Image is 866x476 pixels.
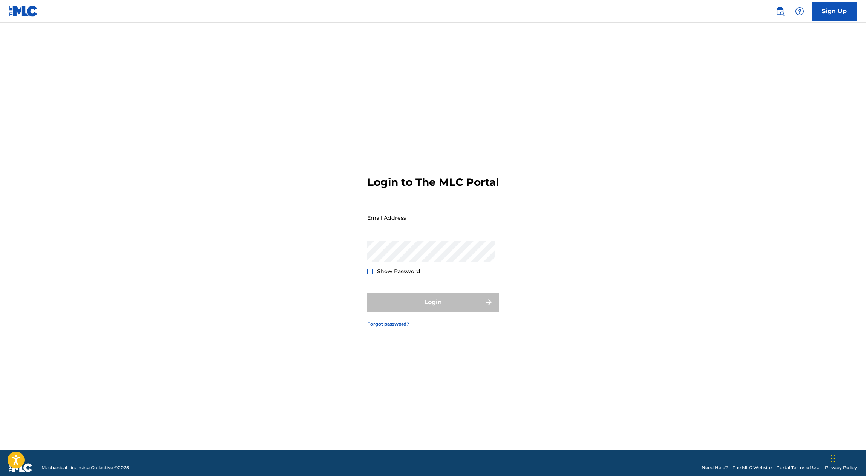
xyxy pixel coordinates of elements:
[831,447,835,470] div: Arrastrar
[367,321,409,328] a: Forgot password?
[702,464,728,471] a: Need Help?
[773,4,788,19] a: Public Search
[828,440,866,476] iframe: Chat Widget
[825,464,857,471] a: Privacy Policy
[776,464,820,471] a: Portal Terms of Use
[812,2,857,21] a: Sign Up
[733,464,772,471] a: The MLC Website
[9,463,32,472] img: logo
[367,176,499,189] h3: Login to The MLC Portal
[795,7,804,16] img: help
[9,6,38,17] img: MLC Logo
[41,464,129,471] span: Mechanical Licensing Collective © 2025
[377,268,420,275] span: Show Password
[792,4,807,19] div: Help
[776,7,785,16] img: search
[828,440,866,476] div: Widget de chat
